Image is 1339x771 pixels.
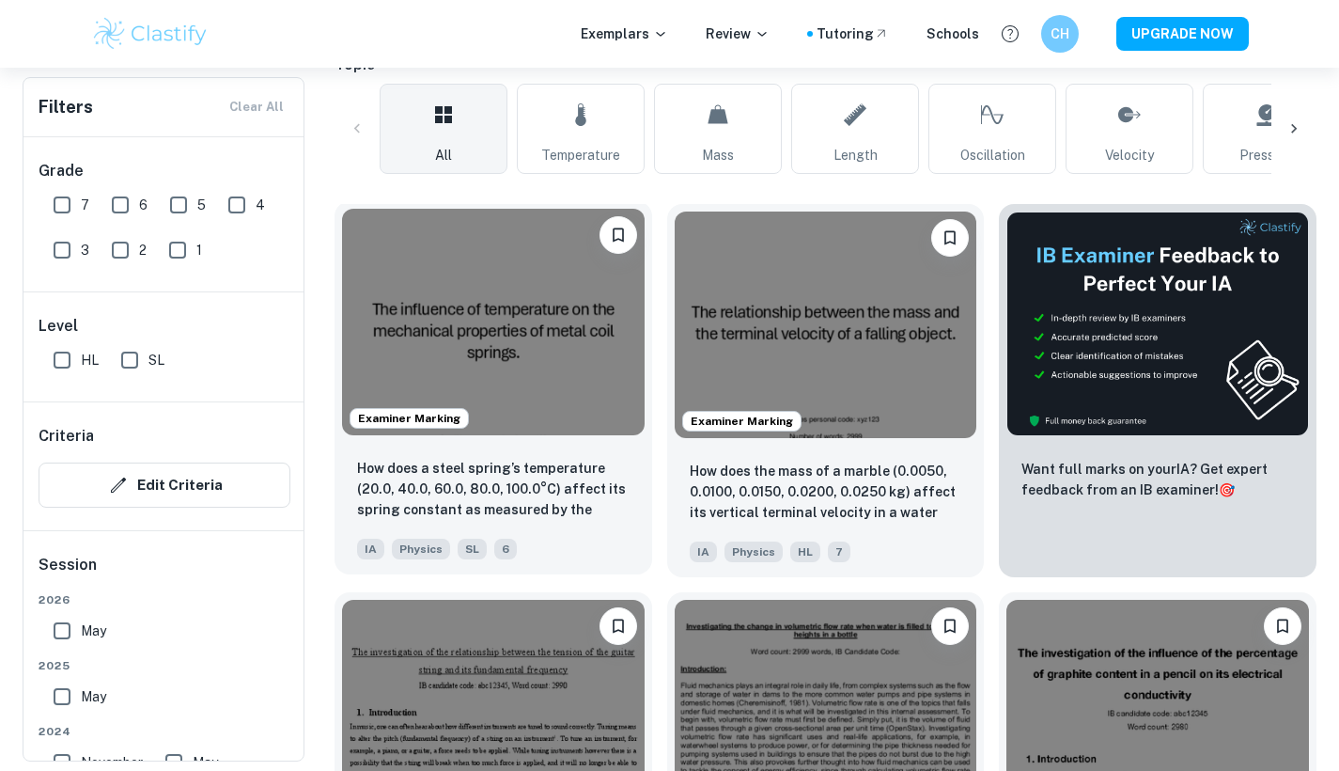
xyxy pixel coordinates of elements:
[706,24,770,44] p: Review
[91,15,210,53] img: Clastify logo
[1116,17,1249,51] button: UPGRADE NOW
[1264,607,1301,645] button: Bookmark
[675,212,977,438] img: Physics IA example thumbnail: How does the mass of a marble (0.0050, 0
[599,216,637,254] button: Bookmark
[81,686,106,707] span: May
[833,145,878,165] span: Length
[148,350,164,370] span: SL
[392,539,450,559] span: Physics
[39,657,290,674] span: 2025
[342,209,645,435] img: Physics IA example thumbnail: How does a steel spring’s temperature (2
[357,539,384,559] span: IA
[994,18,1026,50] button: Help and Feedback
[690,542,717,562] span: IA
[357,458,630,522] p: How does a steel spring’s temperature (20.0, 40.0, 60.0, 80.0, 100.0°C) affect its spring constan...
[256,195,265,215] span: 4
[1049,24,1070,44] h6: CH
[724,542,783,562] span: Physics
[667,204,985,577] a: Examiner MarkingBookmarkHow does the mass of a marble (0.0050, 0.0100, 0.0150, 0.0200, 0.0250 kg)...
[39,160,290,182] h6: Grade
[541,145,620,165] span: Temperature
[81,195,89,215] span: 7
[1105,145,1154,165] span: Velocity
[196,240,202,260] span: 1
[139,195,148,215] span: 6
[139,240,147,260] span: 2
[39,554,290,591] h6: Session
[828,542,850,562] span: 7
[197,195,206,215] span: 5
[1021,459,1294,500] p: Want full marks on your IA ? Get expert feedback from an IB examiner!
[702,145,734,165] span: Mass
[335,204,652,577] a: Examiner MarkingBookmarkHow does a steel spring’s temperature (20.0, 40.0, 60.0, 80.0, 100.0°C) a...
[1239,145,1294,165] span: Pressure
[435,145,452,165] span: All
[39,425,94,448] h6: Criteria
[790,542,820,562] span: HL
[494,539,517,559] span: 6
[683,413,801,430] span: Examiner Marking
[81,621,106,641] span: May
[39,315,290,338] h6: Level
[1219,482,1235,497] span: 🎯
[690,461,962,525] p: How does the mass of a marble (0.0050, 0.0100, 0.0150, 0.0200, 0.0250 kg) affect its vertical ter...
[39,591,290,608] span: 2026
[999,204,1316,577] a: ThumbnailWant full marks on yourIA? Get expert feedback from an IB examiner!
[817,24,889,44] a: Tutoring
[931,219,969,257] button: Bookmark
[931,607,969,645] button: Bookmark
[1041,15,1079,53] button: CH
[39,463,290,508] button: Edit Criteria
[960,145,1025,165] span: Oscillation
[350,410,468,427] span: Examiner Marking
[1006,212,1309,436] img: Thumbnail
[458,539,487,559] span: SL
[926,24,979,44] a: Schools
[81,240,89,260] span: 3
[39,94,93,120] h6: Filters
[581,24,668,44] p: Exemplars
[39,723,290,740] span: 2024
[81,350,99,370] span: HL
[599,607,637,645] button: Bookmark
